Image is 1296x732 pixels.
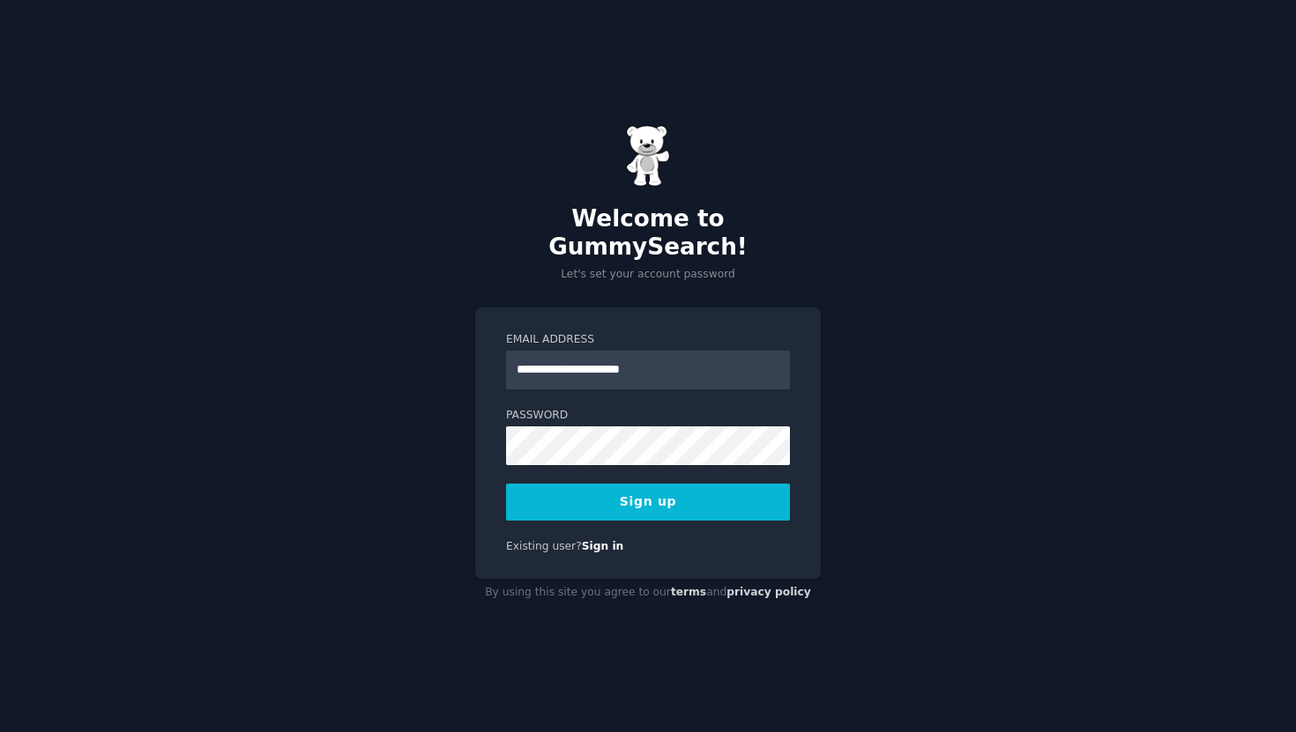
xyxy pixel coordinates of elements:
div: By using this site you agree to our and [475,579,821,607]
a: terms [671,586,706,598]
a: privacy policy [726,586,811,598]
a: Sign in [582,540,624,552]
h2: Welcome to GummySearch! [475,205,821,261]
p: Let's set your account password [475,267,821,283]
span: Existing user? [506,540,582,552]
label: Password [506,408,790,424]
label: Email Address [506,332,790,348]
img: Gummy Bear [626,125,670,187]
button: Sign up [506,484,790,521]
